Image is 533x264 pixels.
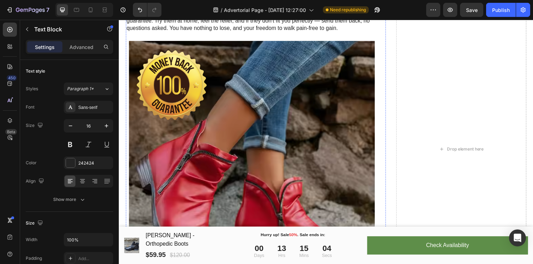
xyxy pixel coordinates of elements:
[26,235,48,245] div: $59.95
[460,3,483,17] button: Save
[3,3,53,17] button: 7
[26,193,113,206] button: Show more
[119,20,533,264] iframe: Design area
[176,217,178,222] span: 0
[174,217,176,222] span: 5
[145,217,174,222] span: Hurry up! Sale
[53,196,86,203] div: Show more
[178,217,182,222] span: %
[7,75,17,81] div: 450
[26,104,35,110] div: Font
[224,6,306,14] span: Advertorial Page - [DATE] 12:27:00
[207,228,218,239] div: 04
[162,228,171,239] div: 13
[182,217,211,222] span: . Sale ends in:
[26,68,45,74] div: Text style
[64,233,113,246] input: Auto
[207,237,218,244] p: Secs
[46,6,49,14] p: 7
[330,7,366,13] span: Need republishing
[466,7,478,13] span: Save
[253,221,418,240] button: Check Availability
[5,129,17,135] div: Beta
[26,255,42,262] div: Padding
[492,6,510,14] div: Publish
[221,6,222,14] span: /
[162,237,171,244] p: Hrs
[314,225,357,235] div: Check Availability
[509,229,526,246] div: Open Intercom Messenger
[78,256,111,262] div: Add...
[69,43,93,51] p: Advanced
[26,219,44,228] div: Size
[138,237,148,244] p: Days
[26,86,38,92] div: Styles
[78,104,111,111] div: Sans-serif
[184,237,194,244] p: Mins
[335,129,373,135] div: Drop element here
[133,3,161,17] div: Undo/Redo
[64,82,113,95] button: Paragraph 1*
[26,237,37,243] div: Width
[51,235,73,245] div: $120.00
[184,228,194,239] div: 15
[67,86,94,92] span: Paragraph 1*
[486,3,516,17] button: Publish
[26,177,45,186] div: Align
[26,121,44,130] div: Size
[26,160,37,166] div: Color
[35,43,55,51] p: Settings
[78,160,111,166] div: 242424
[138,228,148,239] div: 00
[34,25,94,33] p: Text Block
